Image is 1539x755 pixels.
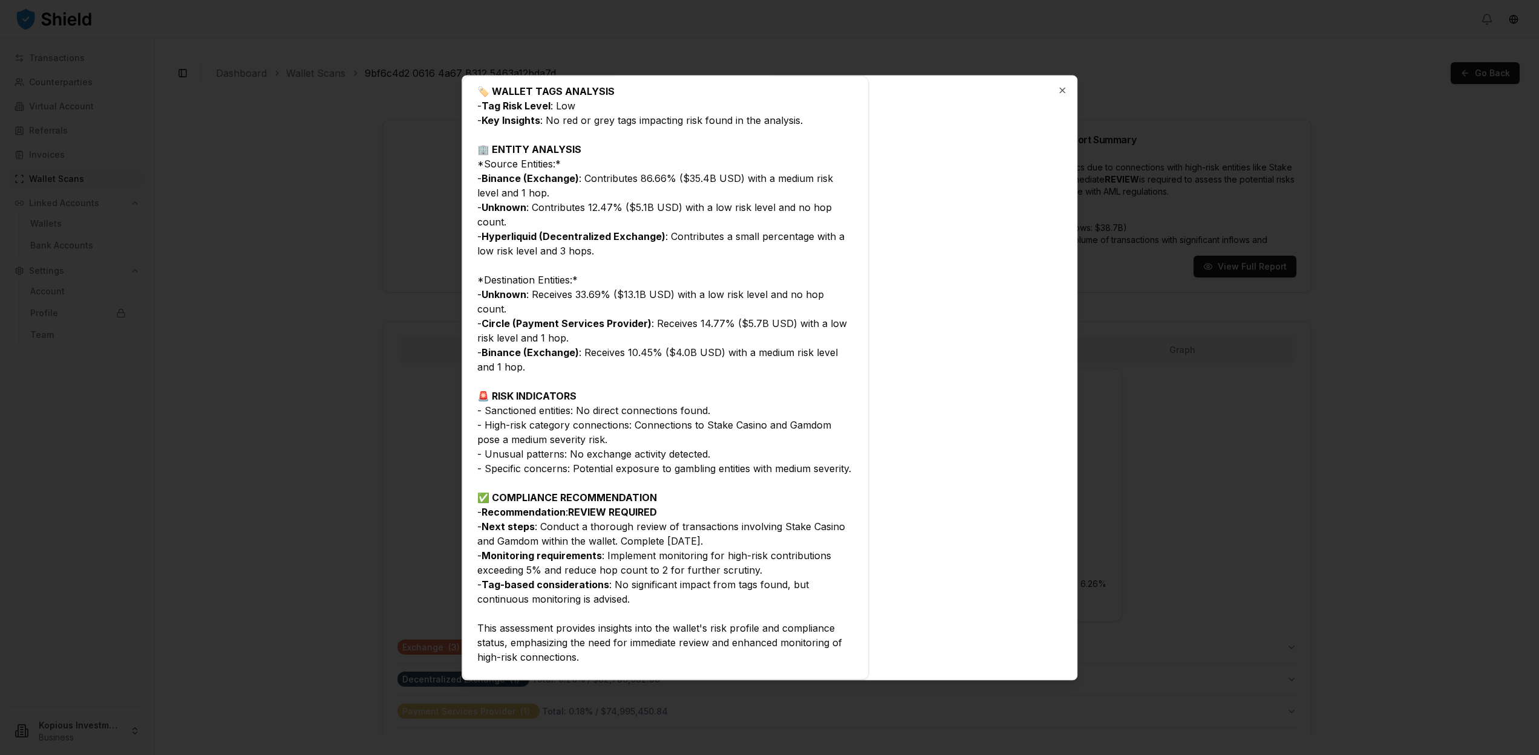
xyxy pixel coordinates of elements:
[477,85,615,97] strong: 🏷️ WALLET TAGS ANALYSIS
[482,549,602,562] strong: Monitoring requirements
[482,288,526,300] strong: Unknown
[482,114,540,126] strong: Key Insights
[482,506,566,518] strong: Recommendation
[482,578,609,591] strong: Tag-based considerations
[482,317,652,329] strong: Circle (Payment Services Provider)
[477,143,581,155] strong: 🏢 ENTITY ANALYSIS
[482,346,579,358] strong: Binance (Exchange)
[477,491,657,504] strong: ✅ COMPLIANCE RECOMMENDATION
[477,390,577,402] strong: 🚨 RISK INDICATORS
[482,172,579,184] strong: Binance (Exchange)
[482,100,551,112] strong: Tag Risk Level
[482,230,665,242] strong: Hyperliquid (Decentralized Exchange)
[482,520,535,533] strong: Next steps
[568,506,657,518] strong: REVIEW REQUIRED
[482,201,526,213] strong: Unknown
